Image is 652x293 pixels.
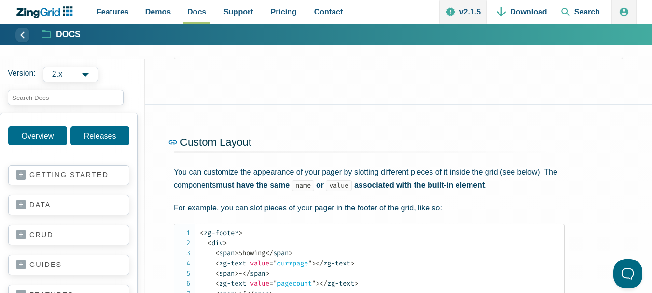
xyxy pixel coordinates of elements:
span: value [250,259,269,267]
span: > [223,239,227,247]
span: zg-text [316,259,350,267]
span: Demos [145,5,171,18]
span: < [208,239,211,247]
span: " [273,279,277,288]
span: Features [97,5,129,18]
span: value [250,279,269,288]
strong: or [316,181,324,189]
strong: must have the same [216,181,290,189]
span: < [215,259,219,267]
span: > [265,269,269,278]
span: div [208,239,223,247]
span: > [354,279,358,288]
span: Custom Layout [180,136,251,148]
span: > [235,249,238,257]
span: span [215,249,235,257]
span: = [269,279,273,288]
span: Version: [8,67,36,82]
span: span [242,269,265,278]
span: = [269,259,273,267]
span: span [215,269,235,278]
a: Releases [70,126,129,145]
span: > [289,249,292,257]
span: Support [223,5,253,18]
span: " [312,279,316,288]
input: search input [8,90,124,105]
strong: associated with the built-in element [354,181,485,189]
span: " [273,259,277,267]
a: ZingChart Logo. Click to return to the homepage [15,6,78,18]
span: > [238,229,242,237]
span: </ [265,249,273,257]
span: </ [242,269,250,278]
a: Docs [42,29,81,41]
span: > [235,269,238,278]
span: zg-text [215,279,246,288]
code: value [326,180,352,191]
span: zg-text [319,279,354,288]
strong: Docs [56,30,81,39]
span: > [350,259,354,267]
iframe: Help Scout Beacon - Open [613,259,642,288]
a: getting started [16,170,121,180]
span: pagecount [269,279,316,288]
span: Pricing [271,5,297,18]
span: </ [316,259,323,267]
code: name [292,180,314,191]
a: crud [16,230,121,240]
span: < [215,269,219,278]
span: " [308,259,312,267]
span: span [265,249,289,257]
a: data [16,200,121,210]
span: < [215,249,219,257]
span: </ [319,279,327,288]
span: currpage [269,259,312,267]
span: < [200,229,204,237]
span: > [316,279,319,288]
span: zg-footer [200,229,238,237]
label: Versions [8,67,137,82]
p: You can customize the appearance of your pager by slotting different pieces of it inside the grid... [174,166,565,192]
span: Contact [314,5,343,18]
span: zg-text [215,259,246,267]
a: Overview [8,126,67,145]
span: Docs [187,5,206,18]
p: For example, you can slot pieces of your pager in the footer of the grid, like so: [174,201,565,214]
span: > [312,259,316,267]
a: guides [16,260,121,270]
span: < [215,279,219,288]
a: Custom Layout [168,92,559,150]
